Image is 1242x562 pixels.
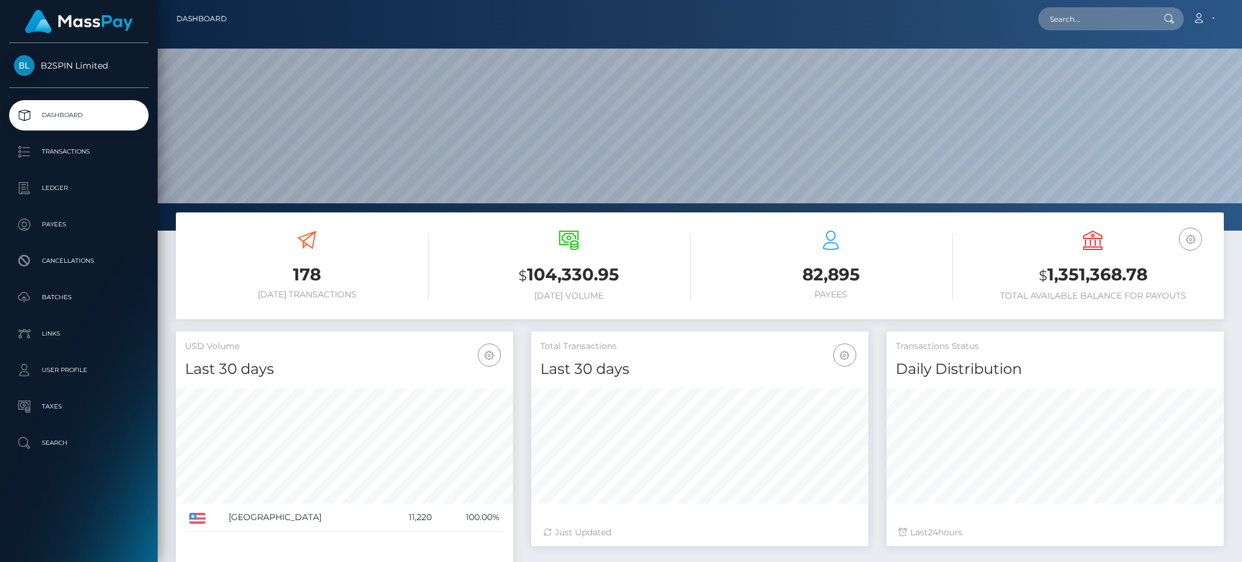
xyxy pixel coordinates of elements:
[185,289,429,300] h6: [DATE] Transactions
[543,526,856,539] div: Just Updated
[14,179,144,197] p: Ledger
[14,288,144,306] p: Batches
[9,173,149,203] a: Ledger
[9,137,149,167] a: Transactions
[928,527,938,538] span: 24
[1038,7,1152,30] input: Search...
[176,6,227,32] a: Dashboard
[899,526,1212,539] div: Last hours
[436,504,504,532] td: 100.00%
[14,143,144,161] p: Transactions
[9,246,149,276] a: Cancellations
[14,361,144,379] p: User Profile
[9,209,149,240] a: Payees
[9,60,149,71] span: B2SPIN Limited
[14,252,144,270] p: Cancellations
[185,340,504,353] h5: USD Volume
[896,359,1215,380] h4: Daily Distribution
[971,291,1215,301] h6: Total Available Balance for Payouts
[9,391,149,422] a: Taxes
[14,55,35,76] img: B2SPIN Limited
[14,398,144,416] p: Taxes
[709,263,953,286] h3: 82,895
[14,325,144,343] p: Links
[224,504,386,532] td: [GEOGRAPHIC_DATA]
[1039,267,1047,284] small: $
[9,428,149,458] a: Search
[14,106,144,124] p: Dashboard
[9,100,149,130] a: Dashboard
[447,263,691,288] h3: 104,330.95
[971,263,1215,288] h3: 1,351,368.78
[185,263,429,286] h3: 178
[519,267,527,284] small: $
[185,359,504,380] h4: Last 30 days
[9,282,149,313] a: Batches
[14,215,144,234] p: Payees
[189,513,206,524] img: US.png
[25,10,133,33] img: MassPay Logo
[9,319,149,349] a: Links
[14,434,144,452] p: Search
[896,340,1215,353] h5: Transactions Status
[447,291,691,301] h6: [DATE] Volume
[540,340,859,353] h5: Total Transactions
[9,355,149,385] a: User Profile
[709,289,953,300] h6: Payees
[386,504,437,532] td: 11,220
[540,359,859,380] h4: Last 30 days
